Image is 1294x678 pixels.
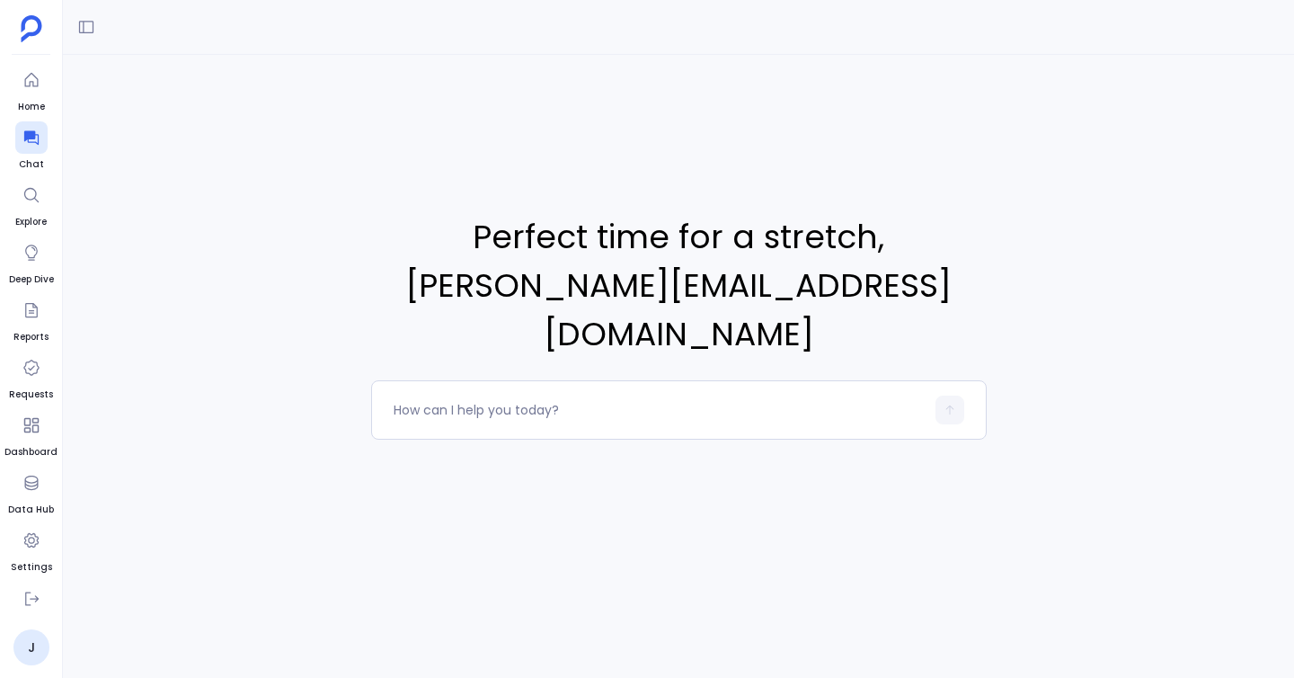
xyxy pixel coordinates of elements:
[15,179,48,229] a: Explore
[15,100,48,114] span: Home
[9,388,53,402] span: Requests
[15,64,48,114] a: Home
[15,121,48,172] a: Chat
[13,629,49,665] a: J
[9,272,54,287] span: Deep Dive
[9,352,53,402] a: Requests
[13,294,49,344] a: Reports
[11,560,52,575] span: Settings
[371,213,987,359] span: Perfect time for a stretch , [PERSON_NAME][EMAIL_ADDRESS][DOMAIN_NAME]
[15,215,48,229] span: Explore
[4,409,58,459] a: Dashboard
[13,330,49,344] span: Reports
[15,157,48,172] span: Chat
[21,15,42,42] img: petavue logo
[4,445,58,459] span: Dashboard
[9,236,54,287] a: Deep Dive
[8,467,54,517] a: Data Hub
[11,524,52,575] a: Settings
[8,503,54,517] span: Data Hub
